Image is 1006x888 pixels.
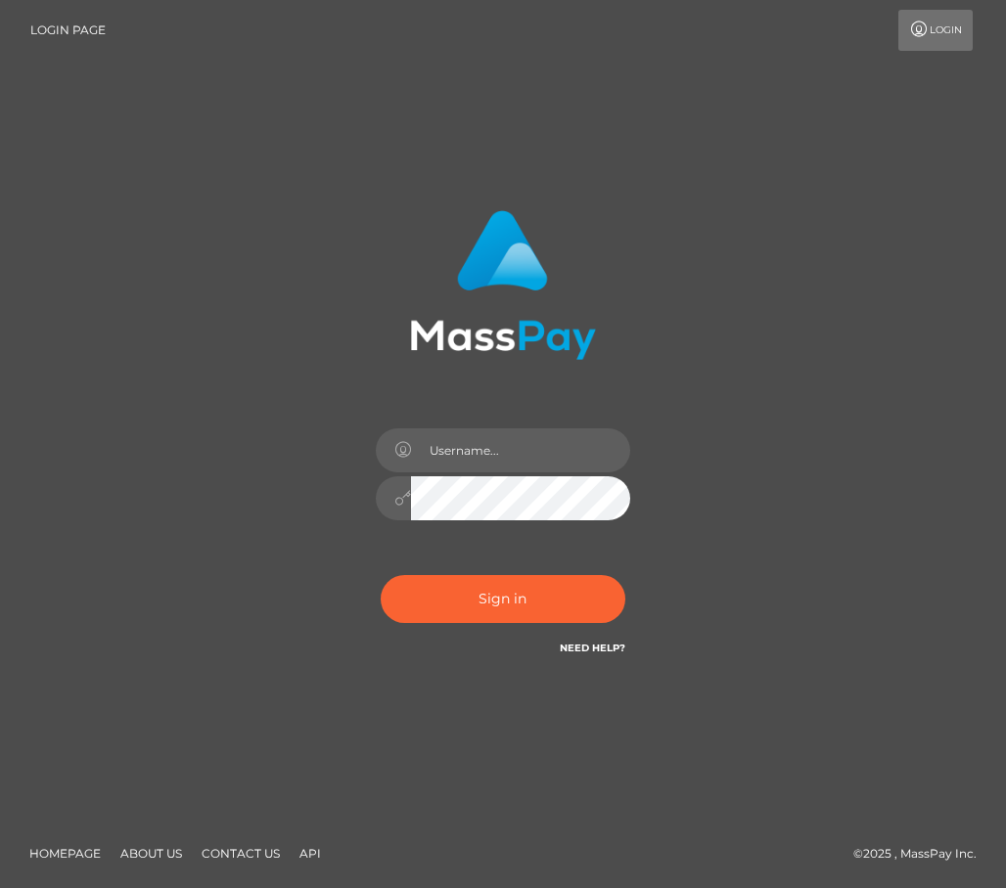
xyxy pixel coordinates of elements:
[30,10,106,51] a: Login Page
[292,838,329,868] a: API
[411,428,630,472] input: Username...
[410,210,596,360] img: MassPay Login
[560,642,625,654] a: Need Help?
[194,838,288,868] a: Contact Us
[853,843,991,865] div: © 2025 , MassPay Inc.
[22,838,109,868] a: Homepage
[113,838,190,868] a: About Us
[898,10,973,51] a: Login
[381,575,625,623] button: Sign in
